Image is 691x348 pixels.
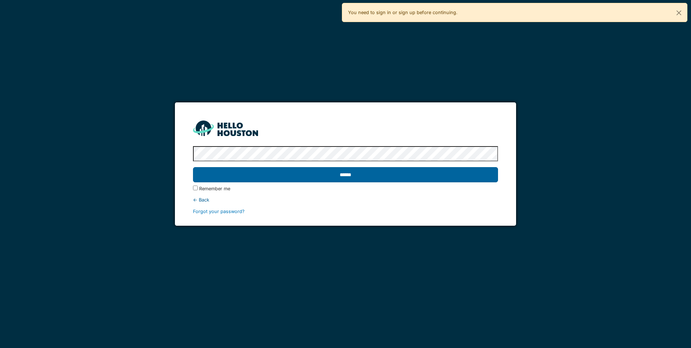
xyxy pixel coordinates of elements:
div: ← Back [193,196,498,203]
a: Forgot your password? [193,209,245,214]
button: Close [671,3,687,22]
label: Remember me [199,185,230,192]
div: You need to sign in or sign up before continuing. [342,3,687,22]
img: HH_line-BYnF2_Hg.png [193,120,258,136]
